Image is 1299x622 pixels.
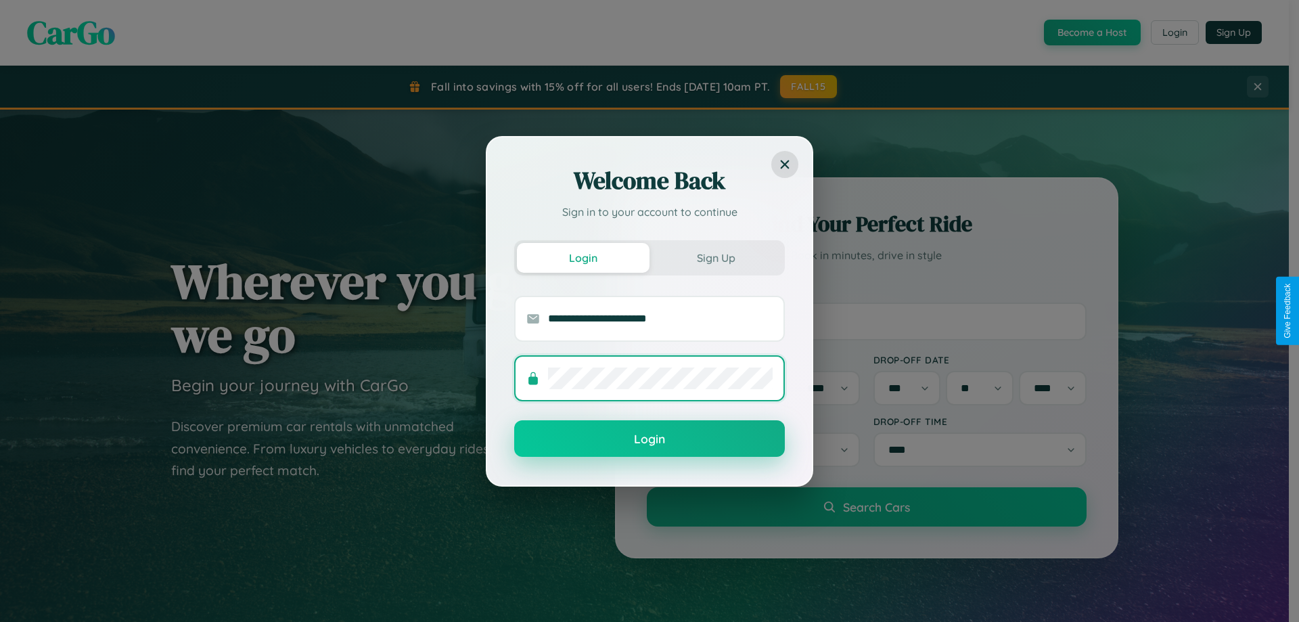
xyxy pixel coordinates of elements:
button: Login [517,243,649,273]
div: Give Feedback [1283,284,1292,338]
button: Sign Up [649,243,782,273]
p: Sign in to your account to continue [514,204,785,220]
h2: Welcome Back [514,164,785,197]
button: Login [514,420,785,457]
